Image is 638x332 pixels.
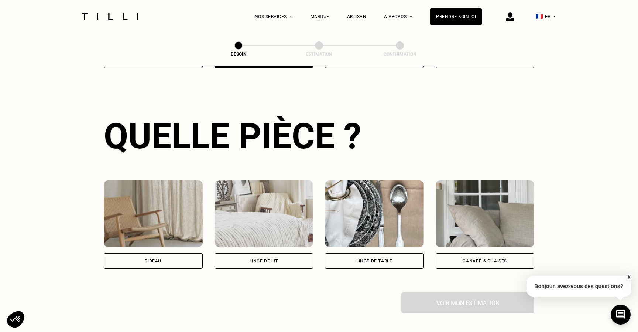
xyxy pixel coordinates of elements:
img: Tilli retouche votre Linge de table [325,180,424,247]
div: Canapé & chaises [463,259,507,263]
img: icône connexion [506,12,514,21]
img: Menu déroulant à propos [409,16,412,17]
div: Besoin [202,52,275,57]
img: Logo du service de couturière Tilli [79,13,141,20]
img: Tilli retouche votre Canapé & chaises [436,180,535,247]
span: 🇫🇷 [536,13,543,20]
div: Linge de lit [250,259,278,263]
div: Linge de table [356,259,392,263]
p: Bonjour, avez-vous des questions? [527,276,631,297]
button: X [625,273,632,281]
img: menu déroulant [552,16,555,17]
img: Tilli retouche votre Rideau [104,180,203,247]
div: Confirmation [363,52,437,57]
a: Prendre soin ici [430,8,482,25]
a: Marque [311,14,329,19]
a: Artisan [347,14,367,19]
div: Quelle pièce ? [104,115,534,157]
img: Tilli retouche votre Linge de lit [215,180,313,247]
div: Estimation [282,52,356,57]
img: Menu déroulant [290,16,293,17]
div: Rideau [145,259,161,263]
